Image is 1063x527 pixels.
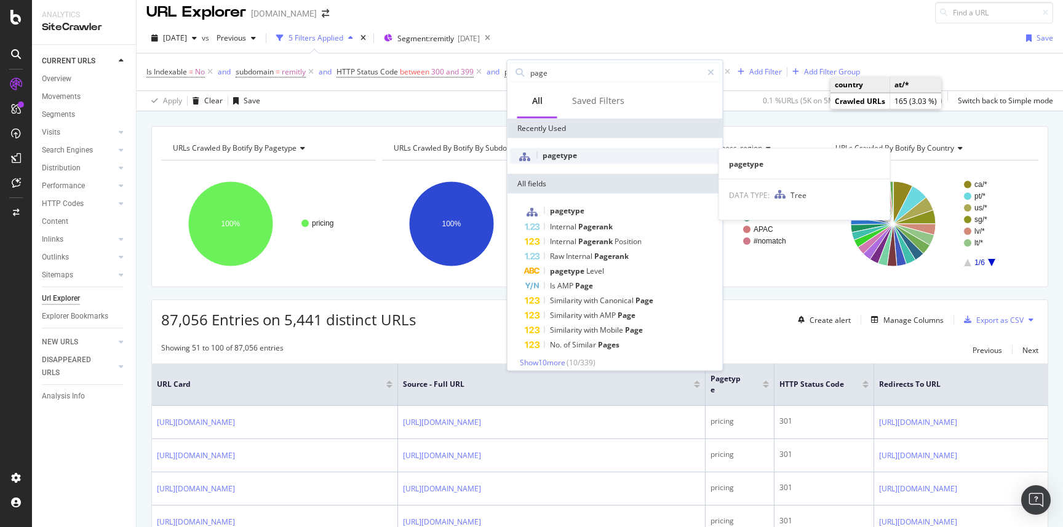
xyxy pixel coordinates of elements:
span: pagetype [550,205,584,216]
span: ( 10 / 339 ) [567,357,595,368]
div: SiteCrawler [42,20,126,34]
div: HTTP Codes [42,197,84,210]
span: Similarity [550,325,584,335]
div: Inlinks [42,233,63,246]
div: 301 [779,449,869,460]
div: Export as CSV [976,315,1024,325]
span: = [189,66,193,77]
span: Previous [212,33,246,43]
span: No [195,63,205,81]
div: Recently Used [508,119,723,138]
span: of [563,339,572,350]
span: Mobile [600,325,625,335]
a: Visits [42,126,115,139]
span: Level [586,266,604,276]
div: pricing [711,515,769,526]
span: 87,056 Entries on 5,441 distinct URLs [161,309,416,330]
span: Segment: remitly [397,33,454,44]
span: AMP [557,280,575,291]
span: pagetype [504,66,536,77]
a: Url Explorer [42,292,127,305]
a: [URL][DOMAIN_NAME] [157,416,235,429]
div: All [532,95,543,107]
span: = [276,66,280,77]
div: NEW URLS [42,336,78,349]
span: Page [618,310,635,320]
text: #nomatch [754,237,786,245]
span: URLs Crawled By Botify By subdomain [394,143,524,153]
button: and [218,66,231,77]
div: All fields [508,174,723,194]
a: [URL][DOMAIN_NAME] [879,416,957,429]
a: Performance [42,180,115,192]
button: Save [228,91,260,111]
div: pagetype [719,159,890,169]
div: Explorer Bookmarks [42,310,108,323]
button: and [319,66,332,77]
text: AMER [754,213,775,222]
div: Url Explorer [42,292,80,305]
span: 300 and 399 [431,63,474,81]
a: DISAPPEARED URLS [42,354,115,379]
span: with [584,295,600,306]
span: Is [550,280,557,291]
span: DATA TYPE: [729,190,770,200]
div: 301 [779,482,869,493]
span: between [400,66,429,77]
button: Next [1022,343,1038,357]
span: Similarity [550,295,584,306]
div: DISAPPEARED URLS [42,354,104,379]
a: [URL][DOMAIN_NAME] [879,450,957,462]
div: Saved Filters [572,95,624,107]
div: Clear [204,95,223,106]
span: Redirects to URL [879,379,1024,390]
div: Analysis Info [42,390,85,403]
span: Show 10 more [520,357,565,368]
div: Performance [42,180,85,192]
div: Search Engines [42,144,93,157]
button: Previous [212,28,261,48]
div: Add Filter [749,66,782,77]
input: Find a URL [935,2,1053,23]
span: URLs Crawled By Botify By country [835,143,954,153]
span: Raw [550,251,566,261]
input: Search by field name [529,63,702,82]
div: Sitemaps [42,269,73,282]
div: Analytics [42,10,126,20]
h4: URLs Crawled By Botify By pagetype [170,138,365,158]
button: Manage Columns [866,312,944,327]
a: Search Engines [42,144,115,157]
span: Internal [566,251,594,261]
div: Visits [42,126,60,139]
a: Analysis Info [42,390,127,403]
span: 2025 Aug. 7th [163,33,187,43]
span: HTTP Status Code [779,379,844,390]
span: Internal [550,236,578,247]
span: with [584,310,600,320]
span: Page [635,295,653,306]
a: Overview [42,73,127,85]
a: Outlinks [42,251,115,264]
a: [URL][DOMAIN_NAME] [403,416,481,429]
span: Is Indexable [146,66,187,77]
div: pricing [711,416,769,427]
button: Previous [973,343,1002,357]
div: 5 Filters Applied [289,33,343,43]
a: Movements [42,90,127,103]
a: NEW URLS [42,336,115,349]
div: Content [42,215,68,228]
div: Previous [973,345,1002,355]
div: Save [244,95,260,106]
div: Apply [163,95,182,106]
a: [URL][DOMAIN_NAME] [157,483,235,495]
svg: A chart. [824,170,1036,277]
a: [URL][DOMAIN_NAME] [403,483,481,495]
a: Sitemaps [42,269,115,282]
div: Segments [42,108,75,121]
span: AMP [600,310,618,320]
span: HTTP Status Code [336,66,398,77]
span: URLs Crawled By Botify By pagetype [173,143,297,153]
button: Save [1021,28,1053,48]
